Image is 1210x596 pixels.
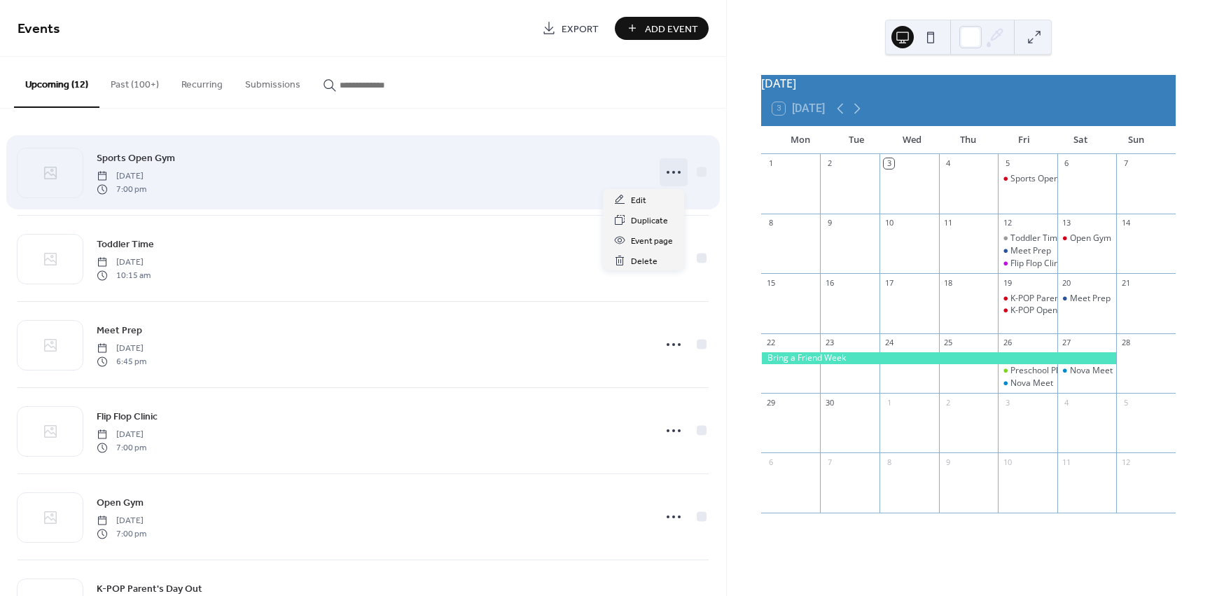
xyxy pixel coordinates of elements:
[998,377,1057,389] div: Nova Meet
[940,126,996,154] div: Thu
[765,338,776,348] div: 22
[97,527,146,540] span: 7:00 pm
[234,57,312,106] button: Submissions
[1120,397,1131,408] div: 5
[1062,218,1072,228] div: 13
[761,352,1117,364] div: Bring a Friend Week
[97,322,142,338] a: Meet Prep
[1010,377,1053,389] div: Nova Meet
[97,342,146,355] span: [DATE]
[998,173,1057,185] div: Sports Open Gym
[1057,233,1117,244] div: Open Gym
[1002,158,1013,169] div: 5
[943,277,954,288] div: 18
[531,17,609,40] a: Export
[631,234,673,249] span: Event page
[943,158,954,169] div: 4
[631,193,646,208] span: Edit
[824,218,835,228] div: 9
[998,365,1057,377] div: Preschool Playdate
[884,158,894,169] div: 3
[765,218,776,228] div: 8
[1057,293,1117,305] div: Meet Prep
[18,15,60,43] span: Events
[998,245,1057,257] div: Meet Prep
[772,126,828,154] div: Mon
[943,397,954,408] div: 2
[97,494,144,511] a: Open Gym
[97,256,151,269] span: [DATE]
[97,408,158,424] a: Flip Flop Clinic
[996,126,1052,154] div: Fri
[998,293,1057,305] div: K-POP Parent's Day Out
[884,277,894,288] div: 17
[1002,218,1013,228] div: 12
[824,158,835,169] div: 2
[1120,158,1131,169] div: 7
[1052,126,1108,154] div: Sat
[1057,365,1117,377] div: Nova Meet
[1010,305,1078,317] div: K-POP Open Gym
[97,151,175,166] span: Sports Open Gym
[1120,277,1131,288] div: 21
[1002,338,1013,348] div: 26
[1120,457,1131,467] div: 12
[97,496,144,511] span: Open Gym
[97,441,146,454] span: 7:00 pm
[14,57,99,108] button: Upcoming (12)
[1010,365,1085,377] div: Preschool Playdate
[170,57,234,106] button: Recurring
[1070,293,1111,305] div: Meet Prep
[884,338,894,348] div: 24
[1062,338,1072,348] div: 27
[1108,126,1164,154] div: Sun
[1010,233,1062,244] div: Toddler Time
[943,457,954,467] div: 9
[97,515,146,527] span: [DATE]
[943,338,954,348] div: 25
[1002,457,1013,467] div: 10
[828,126,884,154] div: Tue
[615,17,709,40] a: Add Event
[97,410,158,424] span: Flip Flop Clinic
[97,237,154,252] span: Toddler Time
[824,397,835,408] div: 30
[1062,457,1072,467] div: 11
[97,236,154,252] a: Toddler Time
[884,397,894,408] div: 1
[824,277,835,288] div: 16
[943,218,954,228] div: 11
[765,158,776,169] div: 1
[884,126,940,154] div: Wed
[631,214,668,228] span: Duplicate
[884,218,894,228] div: 10
[824,457,835,467] div: 7
[998,258,1057,270] div: Flip Flop Clinic
[1010,173,1079,185] div: Sports Open Gym
[824,338,835,348] div: 23
[97,150,175,166] a: Sports Open Gym
[97,324,142,338] span: Meet Prep
[97,429,146,441] span: [DATE]
[97,355,146,368] span: 6:45 pm
[1120,218,1131,228] div: 14
[631,254,658,269] span: Delete
[765,277,776,288] div: 15
[1120,338,1131,348] div: 28
[765,397,776,408] div: 29
[1062,277,1072,288] div: 20
[998,233,1057,244] div: Toddler Time
[97,170,146,183] span: [DATE]
[1002,277,1013,288] div: 19
[99,57,170,106] button: Past (100+)
[1070,365,1113,377] div: Nova Meet
[1062,158,1072,169] div: 6
[884,457,894,467] div: 8
[1010,293,1102,305] div: K-POP Parent's Day Out
[645,22,698,36] span: Add Event
[1002,397,1013,408] div: 3
[1070,233,1111,244] div: Open Gym
[562,22,599,36] span: Export
[765,457,776,467] div: 6
[1062,397,1072,408] div: 4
